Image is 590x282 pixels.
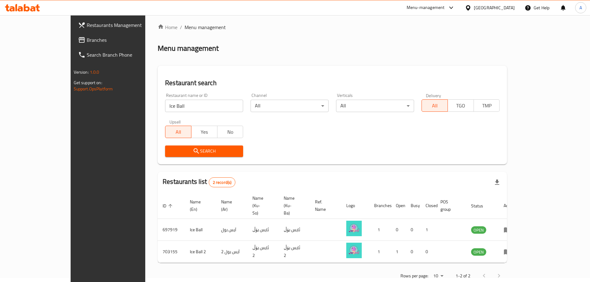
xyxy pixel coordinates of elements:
p: Rows per page: [400,272,428,280]
td: Ice Ball 2 [185,241,216,263]
span: A [579,4,582,11]
span: Status [471,202,491,210]
span: Branches [87,36,164,44]
div: Export file [490,175,505,190]
th: Busy [406,193,421,219]
span: OPEN [471,249,486,256]
button: All [422,99,448,112]
span: All [424,101,445,110]
span: Get support on: [74,79,102,87]
th: Closed [421,193,435,219]
label: Upsell [169,119,181,124]
th: Branches [369,193,391,219]
button: Search [165,145,243,157]
span: 1.0.0 [90,68,99,76]
td: 1 [369,219,391,241]
li: / [180,24,182,31]
a: Support.OpsPlatform [74,85,113,93]
td: ئایس بۆڵ [247,219,279,241]
span: Name (Ku-Ba) [284,194,303,217]
span: Restaurants Management [87,21,164,29]
button: TMP [474,99,500,112]
span: Yes [194,128,215,137]
th: Action [499,193,520,219]
img: Ice Ball 2 [346,243,362,258]
span: Name (Ar) [221,198,240,213]
th: Open [391,193,406,219]
input: Search for restaurant name or ID.. [165,100,243,112]
td: 703155 [158,241,185,263]
td: 697919 [158,219,185,241]
div: Menu [504,248,515,255]
td: ئایس بۆڵ [279,219,310,241]
div: Menu [504,226,515,233]
label: Delivery [426,93,441,98]
button: No [217,126,243,138]
p: 1-2 of 2 [456,272,470,280]
div: All [251,100,329,112]
td: 0 [421,241,435,263]
span: ID [163,202,174,210]
span: Search Branch Phone [87,51,164,59]
td: 0 [391,219,406,241]
button: All [165,126,191,138]
a: Search Branch Phone [73,47,169,62]
td: 0 [406,219,421,241]
div: Total records count [209,177,236,187]
span: No [220,128,241,137]
span: Ref. Name [315,198,334,213]
td: 1 [391,241,406,263]
td: Ice Ball [185,219,216,241]
span: OPEN [471,227,486,234]
button: Yes [191,126,217,138]
span: Search [170,147,238,155]
span: POS group [440,198,459,213]
h2: Restaurants list [163,177,235,187]
td: ئایس بۆڵ 2 [247,241,279,263]
td: آيس بول 2 [216,241,247,263]
span: 2 record(s) [209,180,235,185]
div: [GEOGRAPHIC_DATA] [474,4,515,11]
div: Menu-management [407,4,445,11]
td: ئایس بۆڵ 2 [279,241,310,263]
button: TGO [448,99,474,112]
td: 1 [421,219,435,241]
h2: Menu management [158,43,219,53]
a: Restaurants Management [73,18,169,33]
img: Ice Ball [346,221,362,236]
td: آيس بول [216,219,247,241]
td: 0 [406,241,421,263]
h2: Restaurant search [165,78,500,88]
span: All [168,128,189,137]
span: TGO [450,101,471,110]
th: Logo [341,193,369,219]
span: TMP [476,101,497,110]
span: Version: [74,68,89,76]
div: Rows per page: [431,271,446,281]
table: enhanced table [158,193,520,263]
span: Name (Ku-So) [252,194,271,217]
span: Menu management [185,24,226,31]
nav: breadcrumb [158,24,507,31]
div: All [336,100,414,112]
td: 1 [369,241,391,263]
span: Name (En) [190,198,209,213]
a: Branches [73,33,169,47]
